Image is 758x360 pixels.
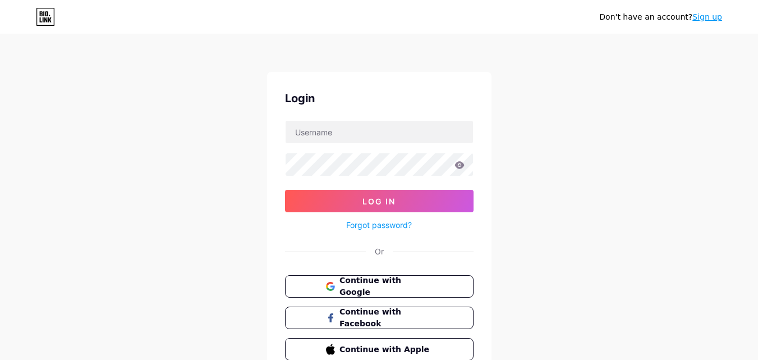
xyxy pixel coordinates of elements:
[339,306,432,330] span: Continue with Facebook
[362,197,396,206] span: Log In
[692,12,722,21] a: Sign up
[285,307,474,329] button: Continue with Facebook
[375,245,384,257] div: Or
[599,11,722,23] div: Don't have an account?
[346,219,412,231] a: Forgot password?
[285,275,474,298] button: Continue with Google
[339,275,432,298] span: Continue with Google
[285,190,474,212] button: Log In
[286,121,473,143] input: Username
[285,90,474,107] div: Login
[339,344,432,356] span: Continue with Apple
